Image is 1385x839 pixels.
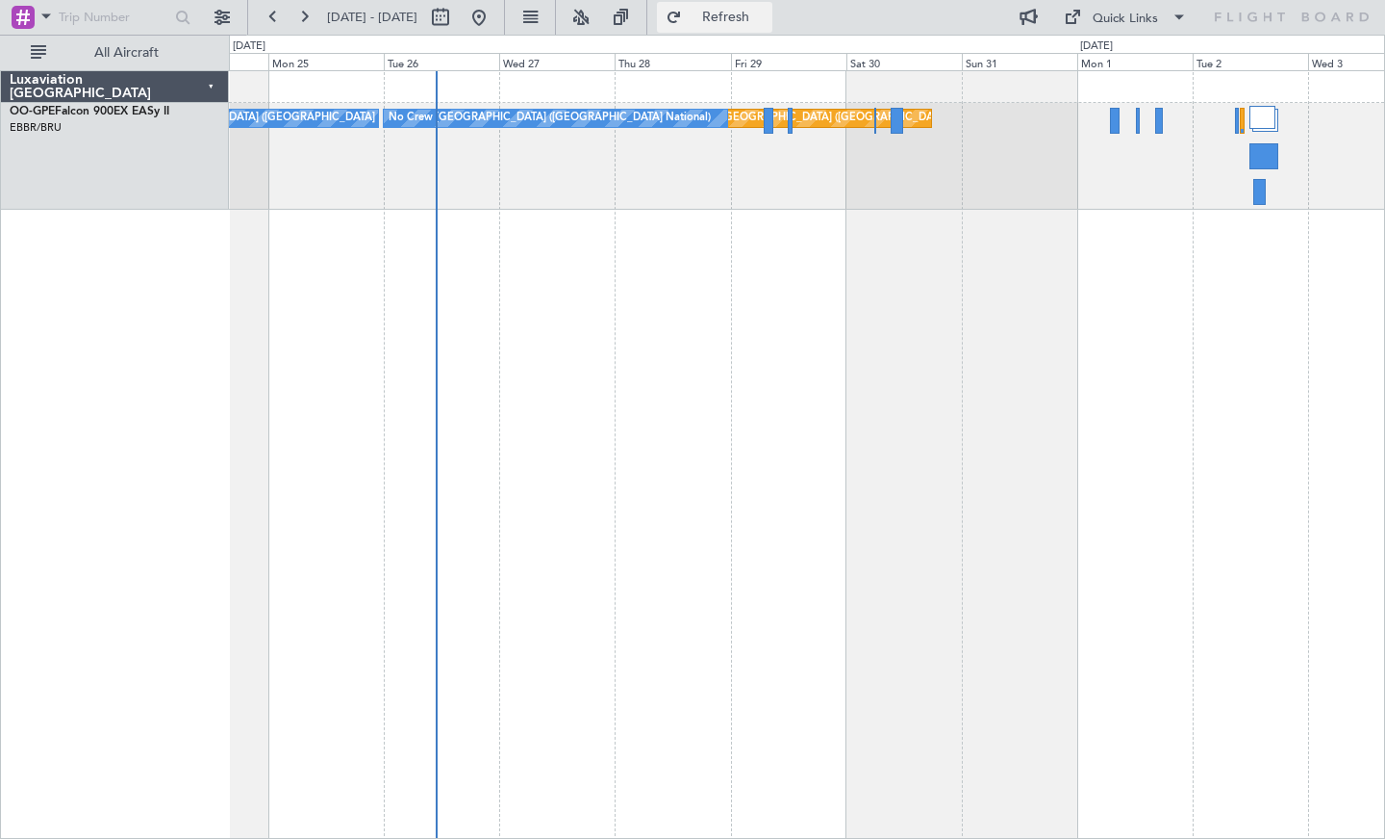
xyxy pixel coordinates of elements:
div: Thu 28 [615,53,730,70]
input: Trip Number [59,3,169,32]
div: Sun 31 [962,53,1077,70]
button: All Aircraft [21,38,209,68]
span: [DATE] - [DATE] [327,9,417,26]
div: No Crew [GEOGRAPHIC_DATA] ([GEOGRAPHIC_DATA] National) [101,104,423,133]
a: OO-GPEFalcon 900EX EASy II [10,106,169,117]
div: Sat 30 [846,53,962,70]
button: Quick Links [1054,2,1196,33]
div: Fri 29 [731,53,846,70]
a: EBBR/BRU [10,120,62,135]
div: [DATE] [1080,38,1113,55]
div: Mon 25 [268,53,384,70]
div: Wed 27 [499,53,615,70]
div: Tue 26 [384,53,499,70]
div: Mon 1 [1077,53,1193,70]
div: No Crew [GEOGRAPHIC_DATA] ([GEOGRAPHIC_DATA] National) [389,104,711,133]
div: Planned Maint [GEOGRAPHIC_DATA] ([GEOGRAPHIC_DATA] National) [648,104,996,133]
div: [DATE] [233,38,265,55]
button: Refresh [657,2,772,33]
div: Quick Links [1093,10,1158,29]
span: Refresh [686,11,767,24]
span: All Aircraft [50,46,203,60]
div: Tue 2 [1193,53,1308,70]
span: OO-GPE [10,106,55,117]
